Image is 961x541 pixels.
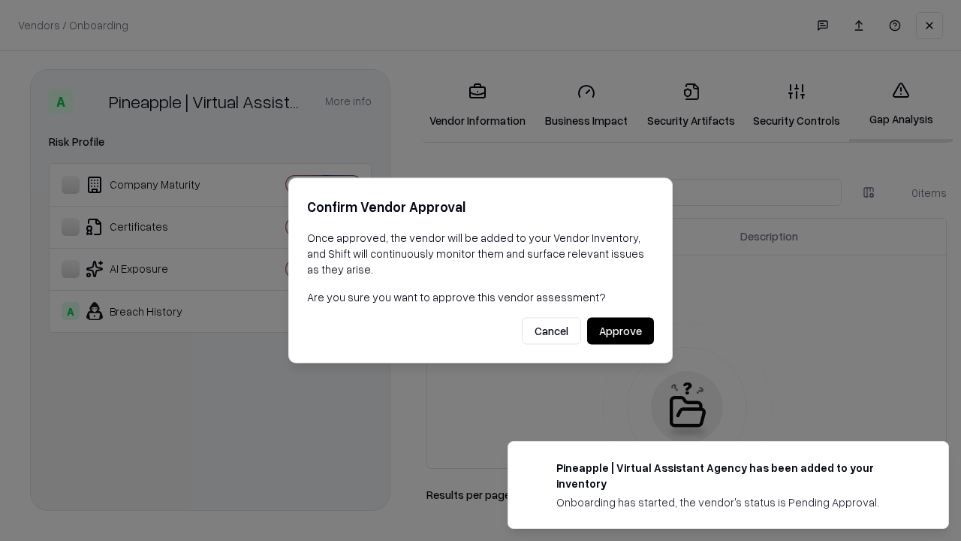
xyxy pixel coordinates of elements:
p: Are you sure you want to approve this vendor assessment? [307,289,654,305]
button: Cancel [522,318,581,345]
img: trypineapple.com [526,460,544,478]
button: Approve [587,318,654,345]
h2: Confirm Vendor Approval [307,196,654,218]
div: Pineapple | Virtual Assistant Agency has been added to your inventory [556,460,912,491]
p: Once approved, the vendor will be added to your Vendor Inventory, and Shift will continuously mon... [307,230,654,277]
div: Onboarding has started, the vendor's status is Pending Approval. [556,494,912,510]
